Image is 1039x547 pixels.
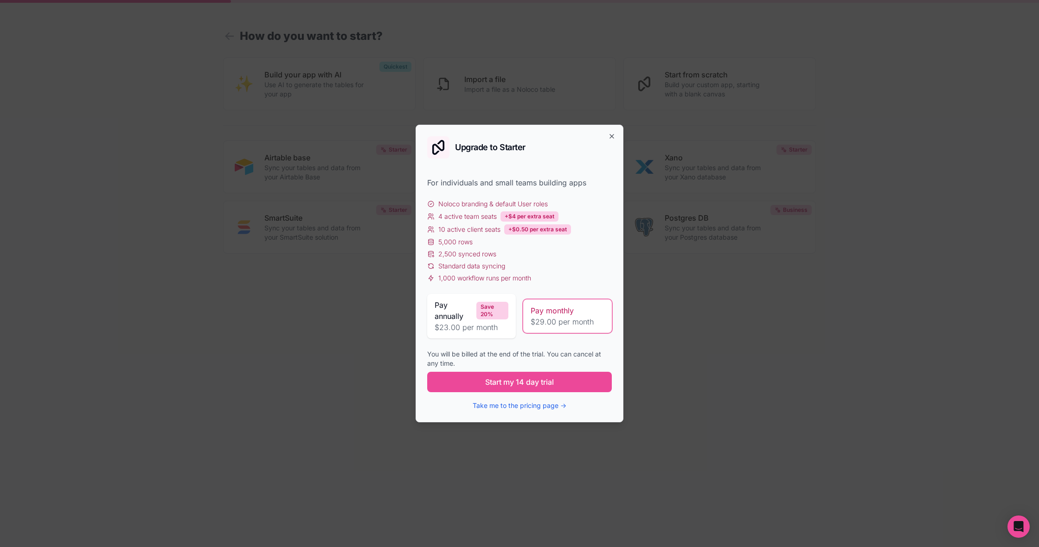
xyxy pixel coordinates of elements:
span: Pay monthly [531,305,574,316]
h2: Upgrade to Starter [455,143,526,152]
span: Start my 14 day trial [485,376,554,388]
button: Take me to the pricing page → [473,401,566,410]
span: Noloco branding & default User roles [438,199,548,209]
span: $23.00 per month [435,322,508,333]
span: 4 active team seats [438,212,497,221]
span: Pay annually [435,299,473,322]
div: Save 20% [476,302,508,319]
div: +$4 per extra seat [500,211,558,222]
div: For individuals and small teams building apps [427,177,612,188]
span: 2,500 synced rows [438,249,496,259]
span: 10 active client seats [438,225,500,234]
div: You will be billed at the end of the trial. You can cancel at any time. [427,350,612,368]
span: 1,000 workflow runs per month [438,273,531,283]
div: +$0.50 per extra seat [504,224,571,235]
span: 5,000 rows [438,237,473,247]
span: Standard data syncing [438,261,505,271]
button: Start my 14 day trial [427,372,612,392]
span: $29.00 per month [531,316,604,327]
